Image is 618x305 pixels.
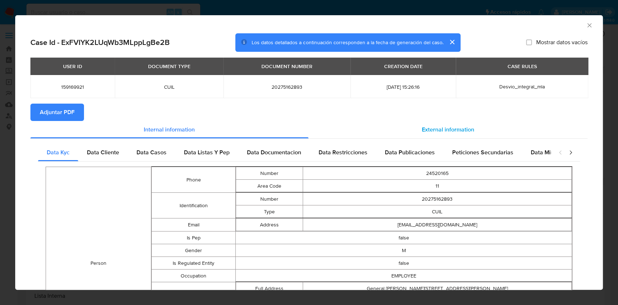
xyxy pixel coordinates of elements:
td: Phone [151,167,235,193]
span: Data Restricciones [319,148,367,156]
span: Peticiones Secundarias [452,148,513,156]
span: Data Casos [136,148,167,156]
td: [EMAIL_ADDRESS][DOMAIN_NAME] [303,218,572,231]
td: Is Regulated Entity [151,257,235,270]
div: closure-recommendation-modal [15,15,603,290]
span: Data Documentacion [247,148,301,156]
span: Adjuntar PDF [40,104,75,120]
span: Data Publicaciones [385,148,435,156]
td: Number [236,167,303,180]
span: Mostrar datos vacíos [536,39,588,46]
span: Los datos detallados a continuación corresponden a la fecha de generación del caso. [252,39,443,46]
td: Identification [151,193,235,218]
div: DOCUMENT TYPE [144,60,195,72]
span: [DATE] 15:26:16 [359,84,447,90]
div: Detailed internal info [38,144,551,161]
td: EMPLOYEE [236,270,572,282]
span: 20275162893 [232,84,342,90]
span: Data Cliente [87,148,119,156]
div: USER ID [59,60,87,72]
td: General [PERSON_NAME][STREET_ADDRESS][PERSON_NAME] [303,282,572,295]
td: Is Pep [151,231,235,244]
td: CUIL [303,205,572,218]
span: CUIL [123,84,215,90]
span: Internal information [144,125,195,134]
td: Type [236,205,303,218]
div: CREATION DATE [379,60,426,72]
button: Cerrar ventana [586,22,592,28]
span: Data Listas Y Pep [184,148,230,156]
td: false [236,231,572,244]
span: Data Kyc [47,148,70,156]
button: cerrar [443,33,461,51]
div: CASE RULES [503,60,541,72]
span: Desvio_integral_mla [499,83,545,90]
td: M [236,244,572,257]
td: Area Code [236,180,303,192]
div: Detailed info [30,121,588,138]
td: Number [236,193,303,205]
span: Data Minoridad [531,148,571,156]
button: Adjuntar PDF [30,104,84,121]
td: Address [236,218,303,231]
td: 24520165 [303,167,572,180]
input: Mostrar datos vacíos [526,39,532,45]
td: Occupation [151,270,235,282]
td: Full Address [236,282,303,295]
div: DOCUMENT NUMBER [257,60,317,72]
h2: Case Id - ExFVIYK2LUqWb3MLppLgBe2B [30,38,170,47]
span: 159169921 [39,84,106,90]
span: External information [422,125,474,134]
td: Email [151,218,235,231]
td: Gender [151,244,235,257]
td: 11 [303,180,572,192]
td: false [236,257,572,270]
td: 20275162893 [303,193,572,205]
